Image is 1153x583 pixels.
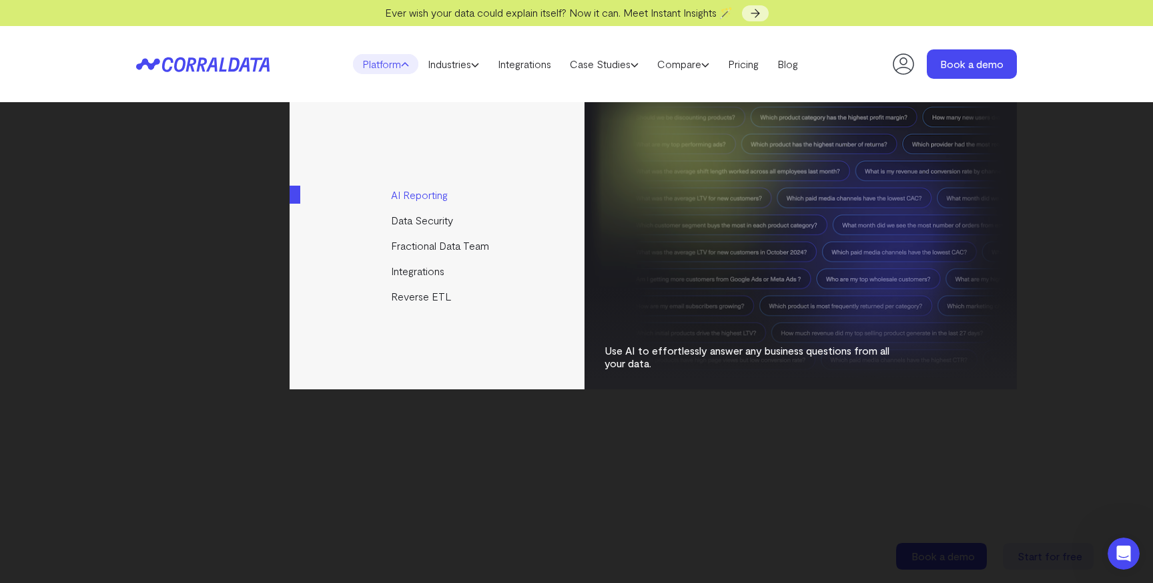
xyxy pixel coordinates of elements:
iframe: Intercom live chat [1108,538,1140,570]
a: Platform [353,54,418,74]
a: Book a demo [927,49,1017,79]
a: Data Security [290,208,587,233]
a: Compare [648,54,719,74]
p: Use AI to effortlessly answer any business questions from all your data. [605,344,905,369]
a: Integrations [290,258,587,284]
a: Pricing [719,54,768,74]
a: Case Studies [560,54,648,74]
a: Reverse ETL [290,284,587,309]
a: AI Reporting [290,182,587,208]
a: Industries [418,54,488,74]
a: Fractional Data Team [290,233,587,258]
span: Ever wish your data could explain itself? Now it can. Meet Instant Insights 🪄 [385,6,733,19]
a: Integrations [488,54,560,74]
a: Blog [768,54,807,74]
